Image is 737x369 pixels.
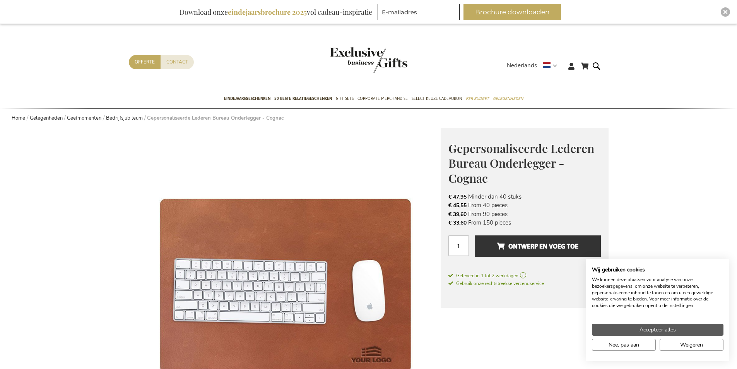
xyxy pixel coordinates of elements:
div: Download onze vol cadeau-inspiratie [176,4,376,20]
a: Contact [161,55,194,69]
span: Accepteer alles [640,326,676,334]
p: We kunnen deze plaatsen voor analyse van onze bezoekersgegevens, om onze website te verbeteren, g... [592,276,723,309]
span: € 45,55 [448,202,467,209]
span: Gelegenheden [493,94,523,103]
input: E-mailadres [378,4,460,20]
span: Weigeren [680,341,703,349]
span: 50 beste relatiegeschenken [274,94,332,103]
a: Gelegenheden [30,115,63,122]
span: Select Keuze Cadeaubon [412,94,462,103]
h2: Wij gebruiken cookies [592,266,723,273]
li: From 150 pieces [448,218,601,227]
strong: Gepersonaliseerde Lederen Bureau Onderlegger - Cognac [147,115,284,122]
span: Ontwerp en voeg toe [497,240,578,252]
span: € 47,95 [448,193,467,201]
span: Per Budget [466,94,489,103]
span: Gepersonaliseerde Lederen Bureau Onderlegger - Cognac [448,141,594,186]
b: eindejaarsbrochure 2025 [228,7,307,17]
span: € 39,60 [448,211,467,218]
button: Pas cookie voorkeuren aan [592,339,656,351]
button: Accepteer alle cookies [592,324,723,336]
a: Gebruik onze rechtstreekse verzendservice [448,279,544,287]
li: From 90 pieces [448,210,601,218]
a: Geleverd in 1 tot 2 werkdagen [448,272,601,279]
a: store logo [330,47,369,73]
li: Minder dan 40 stuks [448,192,601,201]
button: Ontwerp en voeg toe [475,235,600,257]
button: Brochure downloaden [463,4,561,20]
span: Nee, pas aan [609,341,639,349]
img: Exclusive Business gifts logo [330,47,407,73]
div: Close [721,7,730,17]
span: Nederlands [507,61,537,70]
span: Gebruik onze rechtstreekse verzendservice [448,280,544,287]
input: Aantal [448,235,469,256]
li: From 40 pieces [448,201,601,209]
a: Geefmomenten [67,115,101,122]
a: Home [12,115,25,122]
span: Gift Sets [336,94,354,103]
form: marketing offers and promotions [378,4,462,22]
span: Corporate Merchandise [357,94,408,103]
a: Offerte [129,55,161,69]
a: Bedrijfsjubileum [106,115,143,122]
div: Nederlands [507,61,562,70]
span: Eindejaarsgeschenken [224,94,270,103]
button: Alle cookies weigeren [660,339,723,351]
img: Close [723,10,728,14]
span: € 33,60 [448,219,467,227]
